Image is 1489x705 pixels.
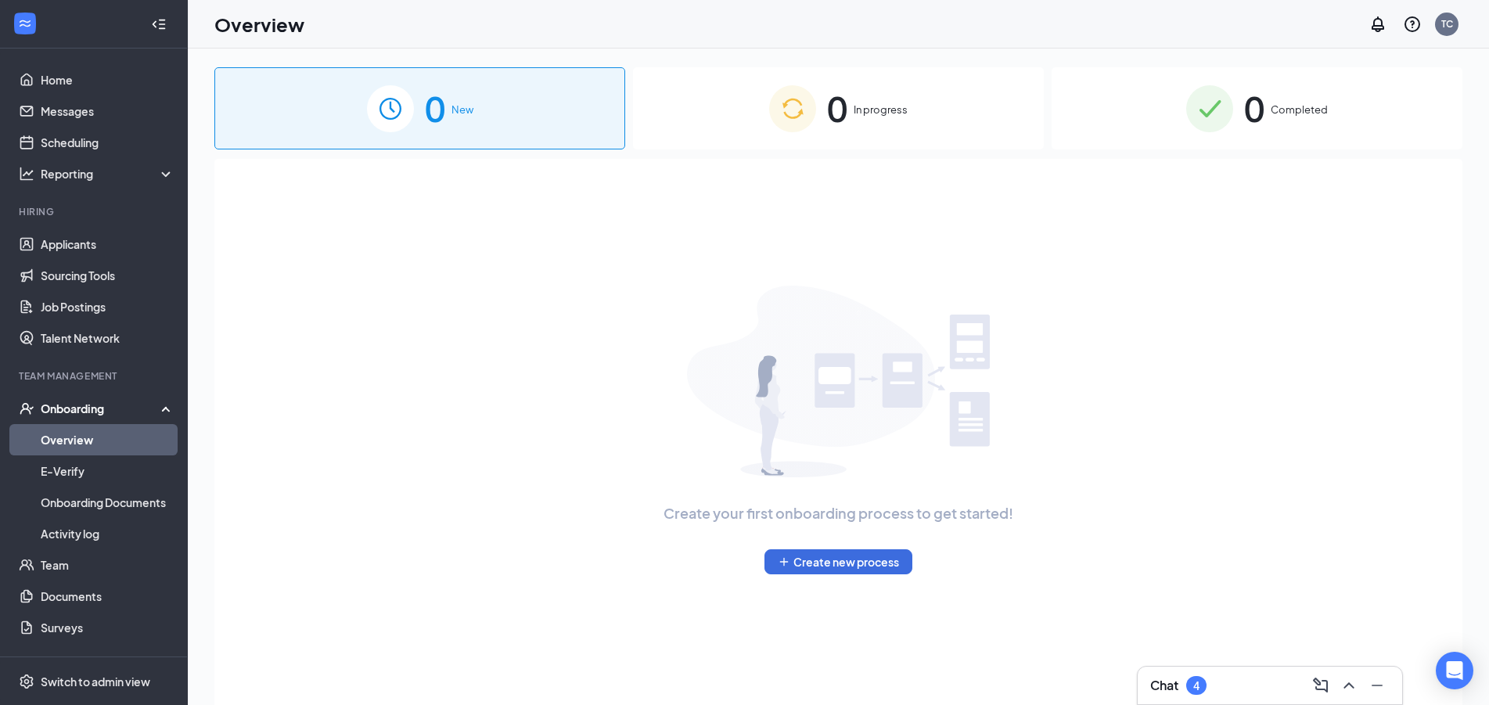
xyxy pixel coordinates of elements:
a: Onboarding Documents [41,487,174,518]
div: Switch to admin view [41,674,150,689]
button: PlusCreate new process [764,549,912,574]
a: Scheduling [41,127,174,158]
span: Create your first onboarding process to get started! [664,502,1013,524]
svg: ComposeMessage [1311,676,1330,695]
h1: Overview [214,11,304,38]
div: TC [1441,17,1453,31]
a: Overview [41,424,174,455]
svg: QuestionInfo [1403,15,1422,34]
div: Hiring [19,205,171,218]
div: Onboarding [41,401,161,416]
svg: Minimize [1368,676,1386,695]
button: ChevronUp [1336,673,1361,698]
svg: WorkstreamLogo [17,16,33,31]
svg: UserCheck [19,401,34,416]
span: 0 [425,81,445,135]
a: Activity log [41,518,174,549]
a: Job Postings [41,291,174,322]
span: Completed [1271,102,1328,117]
a: Talent Network [41,322,174,354]
span: 0 [827,81,847,135]
a: Sourcing Tools [41,260,174,291]
div: Reporting [41,166,175,182]
div: Open Intercom Messenger [1436,652,1473,689]
svg: Plus [778,556,790,568]
button: ComposeMessage [1308,673,1333,698]
div: Team Management [19,369,171,383]
a: Documents [41,581,174,612]
a: Team [41,549,174,581]
a: E-Verify [41,455,174,487]
h3: Chat [1150,677,1178,694]
svg: ChevronUp [1340,676,1358,695]
svg: Settings [19,674,34,689]
svg: Collapse [151,16,167,32]
button: Minimize [1365,673,1390,698]
span: New [451,102,473,117]
a: Home [41,64,174,95]
svg: Notifications [1369,15,1387,34]
span: In progress [854,102,908,117]
a: Applicants [41,228,174,260]
div: 4 [1193,679,1199,692]
a: Messages [41,95,174,127]
svg: Analysis [19,166,34,182]
a: Surveys [41,612,174,643]
span: 0 [1244,81,1264,135]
